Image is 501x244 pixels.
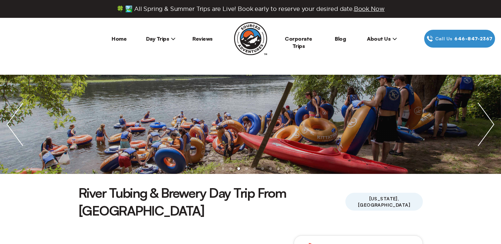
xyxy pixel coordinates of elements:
li: slide item 8 [269,167,272,170]
h1: River Tubing & Brewery Day Trip From [GEOGRAPHIC_DATA] [78,184,346,220]
a: Call Us646‍-847‍-2367 [424,30,495,48]
span: 646‍-847‍-2367 [454,35,492,42]
li: slide item 5 [245,167,248,170]
span: 🍀 🏞️ All Spring & Summer Trips are Live! Book early to reserve your desired date. [117,5,385,13]
li: slide item 9 [277,167,280,170]
li: slide item 3 [229,167,232,170]
li: slide item 6 [253,167,256,170]
span: Day Trips [146,35,176,42]
img: Sourced Adventures company logo [234,22,267,55]
span: [US_STATE], [GEOGRAPHIC_DATA] [345,193,423,211]
img: next slide / item [471,75,501,174]
a: Blog [335,35,346,42]
a: Corporate Trips [285,35,312,49]
li: slide item 7 [261,167,264,170]
a: Home [112,35,126,42]
li: slide item 2 [222,167,224,170]
a: Reviews [192,35,213,42]
span: About Us [367,35,397,42]
li: slide item 4 [237,167,240,170]
span: Book Now [354,6,385,12]
li: slide item 1 [214,167,216,170]
span: Call Us [433,35,455,42]
li: slide item 10 [285,167,288,170]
